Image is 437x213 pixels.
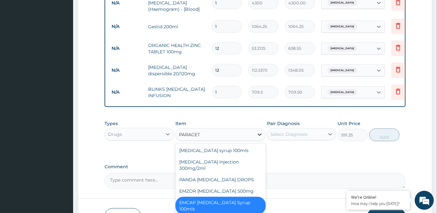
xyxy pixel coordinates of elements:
[12,32,26,48] img: d_794563401_company_1708531726252_794563401
[108,21,145,32] td: N/A
[351,194,405,200] div: We're Online!
[37,65,88,129] span: We're online!
[327,67,357,74] span: [MEDICAL_DATA]
[108,131,122,137] div: Drugs
[267,120,300,127] label: Pair Diagnosis
[108,64,145,76] td: N/A
[104,3,119,18] div: Minimize live chat window
[338,120,361,127] label: Unit Price
[327,23,357,30] span: [MEDICAL_DATA]
[175,156,266,174] div: [MEDICAL_DATA] Injection 300mg/2ml
[327,89,357,96] span: [MEDICAL_DATA]
[327,45,357,52] span: [MEDICAL_DATA]
[105,121,118,126] label: Types
[175,174,266,185] div: PANDA [MEDICAL_DATA] DROPS
[175,120,186,127] label: Item
[108,86,145,98] td: N/A
[270,131,308,137] div: Select Diagnosis
[175,185,266,197] div: EMZOR [MEDICAL_DATA] 500mg
[145,61,208,80] td: [MEDICAL_DATA] dispersible 20/120mg
[105,164,405,170] label: Comment
[369,129,399,141] button: Add
[33,36,107,44] div: Chat with us now
[3,144,121,166] textarea: Type your message and hit 'Enter'
[175,145,266,156] div: [MEDICAL_DATA] syrup 100mls
[145,83,208,102] td: BLINKS [MEDICAL_DATA] INFUSION
[145,39,208,58] td: ORGANIC HEALTH ZINC TABLET 100mg
[145,20,208,33] td: Gestid 200ml
[108,43,145,54] td: N/A
[351,201,405,206] p: How may I help you today?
